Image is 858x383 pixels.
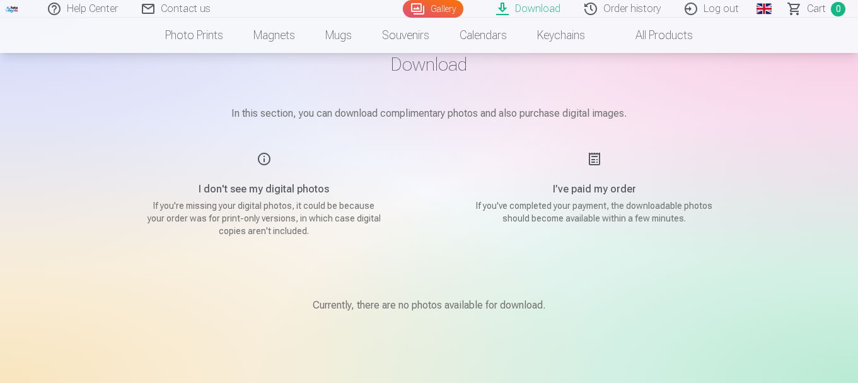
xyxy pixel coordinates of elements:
[238,18,310,53] a: Magnets
[150,18,238,53] a: Photo prints
[831,2,845,16] span: 0
[444,18,522,53] a: Calendars
[144,199,384,237] p: If you're missing your digital photos, it could be because your order was for print-only versions...
[522,18,600,53] a: Keychains
[144,182,384,197] h5: I don't see my digital photos
[475,199,714,225] p: If you've completed your payment, the downloadable photos should become available within a few mi...
[313,298,545,313] p: Currently, there are no photos available for download.
[600,18,708,53] a: All products
[807,1,826,16] span: Сart
[310,18,367,53] a: Mugs
[475,182,714,197] h5: I’ve paid my order
[114,106,745,121] p: In this section, you can download complimentary photos and also purchase digital images.
[367,18,444,53] a: Souvenirs
[114,53,745,76] h1: Download
[5,5,19,13] img: /fa1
